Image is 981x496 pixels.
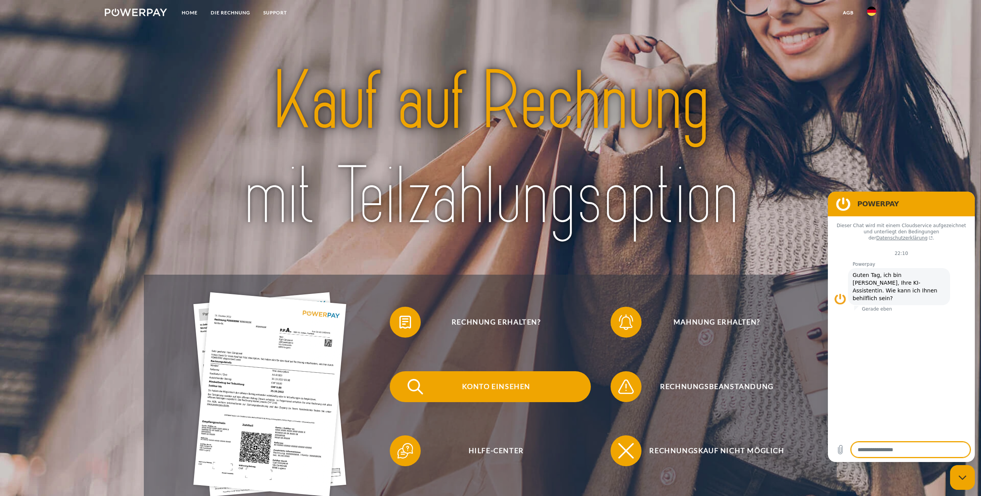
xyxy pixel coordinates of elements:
[401,307,591,338] span: Rechnung erhalten?
[616,441,636,460] img: qb_close.svg
[401,435,591,466] span: Hilfe-Center
[950,465,975,490] iframe: Schaltfläche zum Öffnen des Messaging-Fensters; Konversation läuft
[390,307,591,338] button: Rechnung erhalten?
[396,441,415,460] img: qb_help.svg
[175,6,204,20] a: Home
[622,435,812,466] span: Rechnungskauf nicht möglich
[390,371,591,402] button: Konto einsehen
[390,435,591,466] button: Hilfe-Center
[257,6,293,20] a: SUPPORT
[828,192,975,462] iframe: Messaging-Fenster
[611,435,812,466] button: Rechnungskauf nicht möglich
[401,371,591,402] span: Konto einsehen
[616,377,636,396] img: qb_warning.svg
[611,371,812,402] button: Rechnungsbeanstandung
[867,7,876,16] img: de
[105,8,167,16] img: logo-powerpay-white.svg
[406,377,425,396] img: qb_search.svg
[184,49,797,249] img: title-powerpay_de.svg
[622,307,812,338] span: Mahnung erhalten?
[622,371,812,402] span: Rechnungsbeanstandung
[616,313,636,332] img: qb_bell.svg
[204,6,257,20] a: DIE RECHNUNG
[611,307,812,338] button: Mahnung erhalten?
[836,6,860,20] a: agb
[396,313,415,332] img: qb_bill.svg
